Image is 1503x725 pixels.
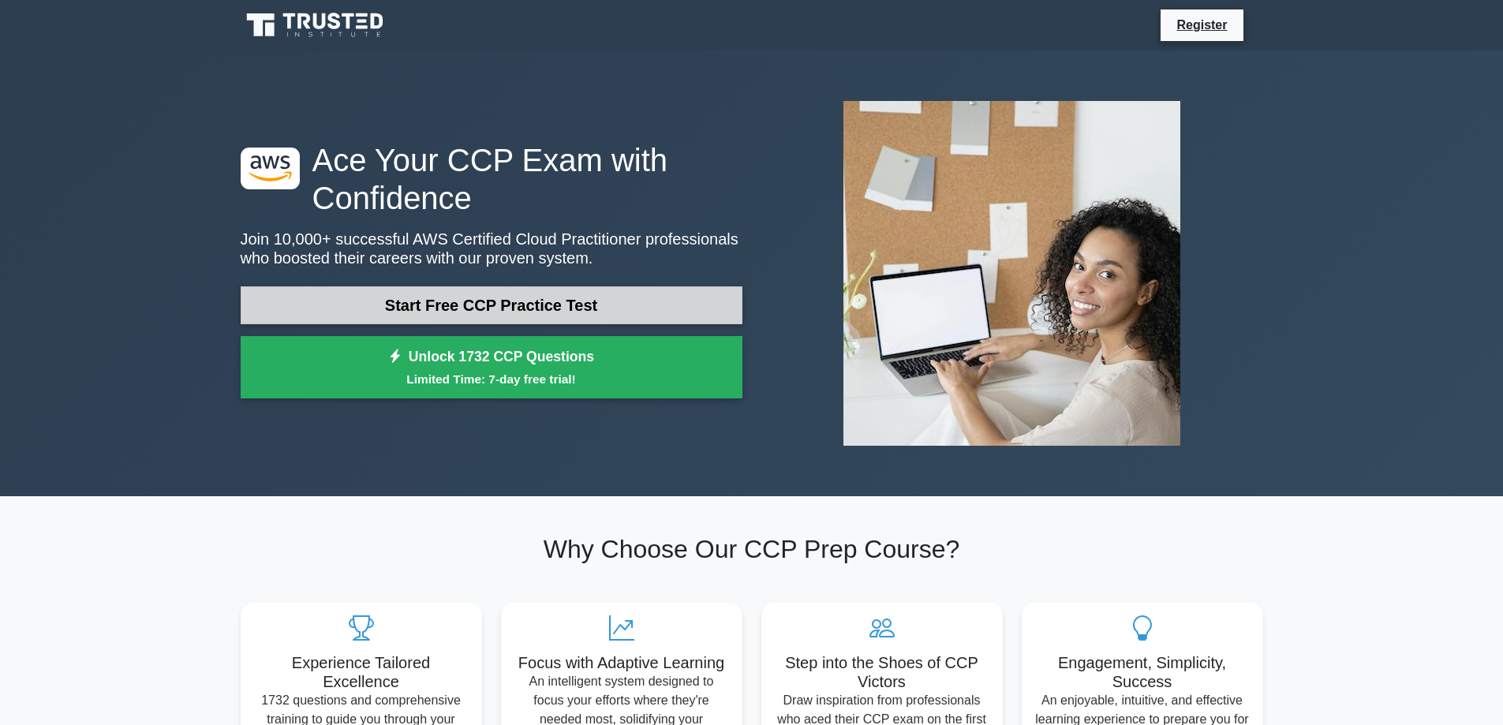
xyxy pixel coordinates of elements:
[241,336,742,399] a: Unlock 1732 CCP QuestionsLimited Time: 7-day free trial!
[514,653,730,672] h5: Focus with Adaptive Learning
[241,286,742,324] a: Start Free CCP Practice Test
[241,230,742,267] p: Join 10,000+ successful AWS Certified Cloud Practitioner professionals who boosted their careers ...
[260,370,723,388] small: Limited Time: 7-day free trial!
[774,653,990,691] h5: Step into the Shoes of CCP Victors
[1167,15,1236,35] a: Register
[253,653,469,691] h5: Experience Tailored Excellence
[241,141,742,217] h1: Ace Your CCP Exam with Confidence
[241,534,1263,564] h2: Why Choose Our CCP Prep Course?
[1034,653,1251,691] h5: Engagement, Simplicity, Success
